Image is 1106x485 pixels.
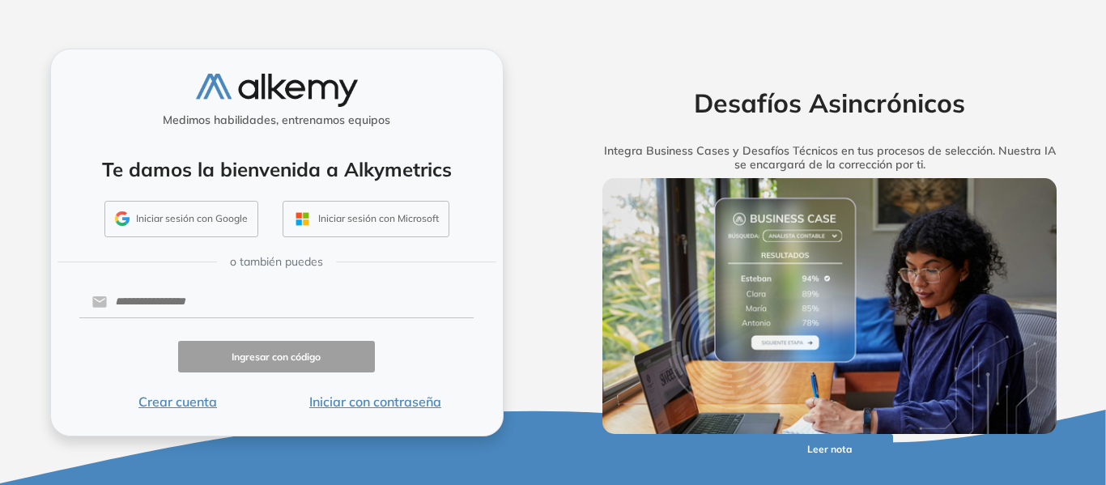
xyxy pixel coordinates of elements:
[79,392,277,411] button: Crear cuenta
[283,201,449,238] button: Iniciar sesión con Microsoft
[767,434,893,466] button: Leer nota
[577,87,1083,118] h2: Desafíos Asincrónicos
[230,253,323,270] span: o también puedes
[602,178,1057,434] img: img-more-info
[196,74,358,107] img: logo-alkemy
[57,113,496,127] h5: Medimos habilidades, entrenamos equipos
[104,201,258,238] button: Iniciar sesión con Google
[115,211,130,226] img: GMAIL_ICON
[178,341,376,372] button: Ingresar con código
[72,158,482,181] h4: Te damos la bienvenida a Alkymetrics
[577,144,1083,172] h5: Integra Business Cases y Desafíos Técnicos en tus procesos de selección. Nuestra IA se encargará ...
[276,392,474,411] button: Iniciar con contraseña
[293,210,312,228] img: OUTLOOK_ICON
